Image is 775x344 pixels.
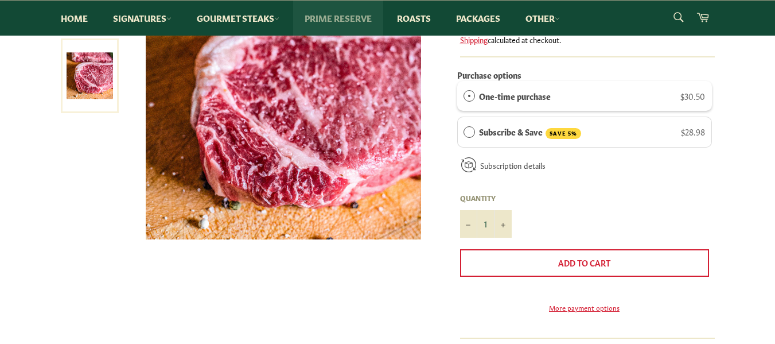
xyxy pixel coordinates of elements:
[460,249,709,277] button: Add to Cart
[49,1,99,36] a: Home
[479,90,551,102] label: One-time purchase
[102,1,183,36] a: Signatures
[480,160,546,171] a: Subscription details
[457,69,521,80] label: Purchase options
[385,1,442,36] a: Roasts
[445,1,512,36] a: Packages
[293,1,383,36] a: Prime Reserve
[460,193,512,203] label: Quantity
[680,90,705,102] span: $30.50
[185,1,291,36] a: Gourmet Steaks
[460,34,488,45] a: Shipping
[514,1,571,36] a: Other
[494,210,512,238] button: Increase item quantity by one
[558,257,610,268] span: Add to Cart
[460,34,715,45] div: calculated at checkout.
[460,303,709,312] a: More payment options
[464,125,475,138] div: Subscribe & Save
[464,90,475,102] div: One-time purchase
[681,126,705,137] span: $28.98
[546,128,581,139] span: SAVE 5%
[460,210,477,238] button: Reduce item quantity by one
[479,125,581,139] label: Subscribe & Save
